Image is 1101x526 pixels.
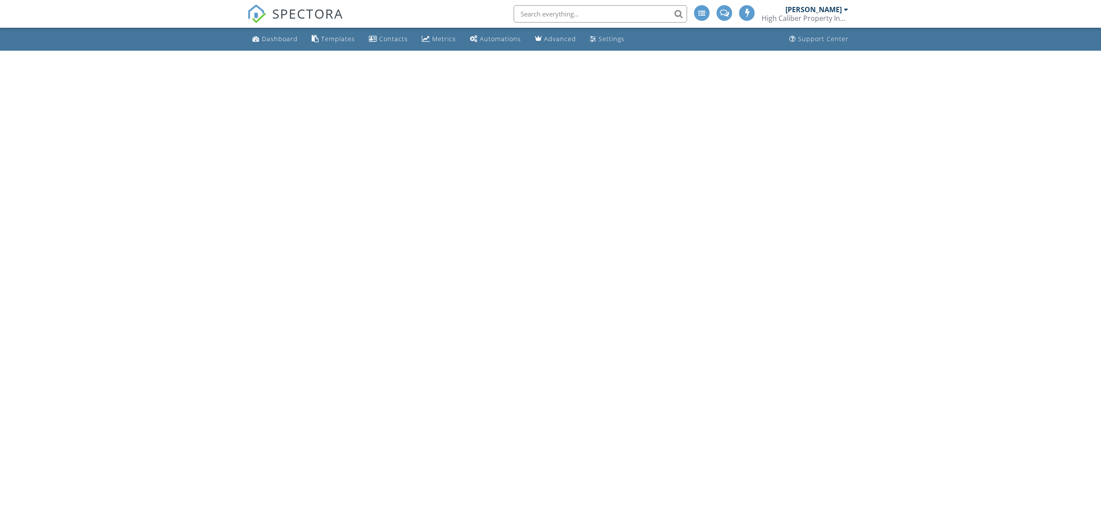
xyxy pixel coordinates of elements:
[308,31,358,47] a: Templates
[599,35,625,43] div: Settings
[379,35,408,43] div: Contacts
[514,5,687,23] input: Search everything...
[418,31,459,47] a: Metrics
[247,12,343,30] a: SPECTORA
[365,31,411,47] a: Contacts
[586,31,628,47] a: Settings
[432,35,456,43] div: Metrics
[544,35,576,43] div: Advanced
[798,35,849,43] div: Support Center
[480,35,521,43] div: Automations
[466,31,524,47] a: Automations (Advanced)
[321,35,355,43] div: Templates
[247,4,266,23] img: The Best Home Inspection Software - Spectora
[762,14,848,23] div: High Caliber Property Inspections
[785,5,842,14] div: [PERSON_NAME]
[272,4,343,23] span: SPECTORA
[249,31,301,47] a: Dashboard
[531,31,580,47] a: Advanced
[786,31,852,47] a: Support Center
[262,35,298,43] div: Dashboard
